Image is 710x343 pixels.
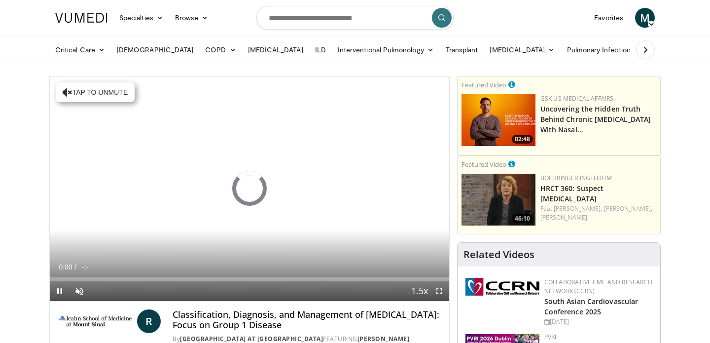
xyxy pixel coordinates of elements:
a: [MEDICAL_DATA] [242,40,309,60]
h4: Classification, Diagnosis, and Management of [MEDICAL_DATA]: Focus on Group 1 Disease [173,309,441,331]
span: -:- [82,263,88,271]
video-js: Video Player [50,76,449,302]
a: [PERSON_NAME], [604,204,652,213]
span: 46:10 [512,214,533,223]
h4: Related Videos [463,249,534,261]
a: R [137,309,161,333]
a: 46:10 [461,174,535,226]
a: Uncovering the Hidden Truth Behind Chronic [MEDICAL_DATA] With Nasal… [540,104,651,134]
a: Transplant [440,40,484,60]
span: / [74,263,76,271]
img: a04ee3ba-8487-4636-b0fb-5e8d268f3737.png.150x105_q85_autocrop_double_scale_upscale_version-0.2.png [465,278,539,296]
small: Featured Video [461,160,506,169]
a: COPD [199,40,242,60]
a: Specialties [113,8,169,28]
a: [PERSON_NAME] [357,335,410,343]
a: Collaborative CME and Research Network (CCRN) [544,278,652,295]
button: Playback Rate [410,281,429,301]
button: Pause [50,281,70,301]
a: [PERSON_NAME], [554,204,602,213]
a: HRCT 360: Suspect [MEDICAL_DATA] [540,184,604,203]
a: Pulmonary Infection [561,40,646,60]
button: Unmute [70,281,89,301]
a: M [635,8,655,28]
a: Browse [169,8,214,28]
a: Interventional Pulmonology [332,40,440,60]
img: 8340d56b-4f12-40ce-8f6a-f3da72802623.png.150x105_q85_crop-smart_upscale.png [461,174,535,226]
div: [DATE] [544,317,652,326]
button: Fullscreen [429,281,449,301]
img: Icahn School of Medicine at Mount Sinai [58,309,133,333]
a: [GEOGRAPHIC_DATA] at [GEOGRAPHIC_DATA] [180,335,323,343]
div: Progress Bar [50,277,449,281]
small: Featured Video [461,80,506,89]
span: 0:00 [59,263,72,271]
button: Tap to unmute [56,82,135,102]
a: Boehringer Ingelheim [540,174,612,182]
a: [DEMOGRAPHIC_DATA] [111,40,199,60]
span: 02:48 [512,135,533,144]
a: [MEDICAL_DATA] [484,40,561,60]
a: PVRI [544,333,557,341]
div: Feat. [540,204,656,222]
a: [PERSON_NAME] [540,213,587,222]
img: VuMedi Logo [55,13,107,23]
a: 02:48 [461,94,535,146]
a: ILD [309,40,332,60]
a: South Asian Cardiovascular Conference 2025 [544,297,639,316]
img: d04c7a51-d4f2-46f9-936f-c139d13e7fbe.png.150x105_q85_crop-smart_upscale.png [461,94,535,146]
a: Favorites [588,8,629,28]
a: GSK US Medical Affairs [540,94,614,103]
input: Search topics, interventions [256,6,454,30]
a: Critical Care [49,40,111,60]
